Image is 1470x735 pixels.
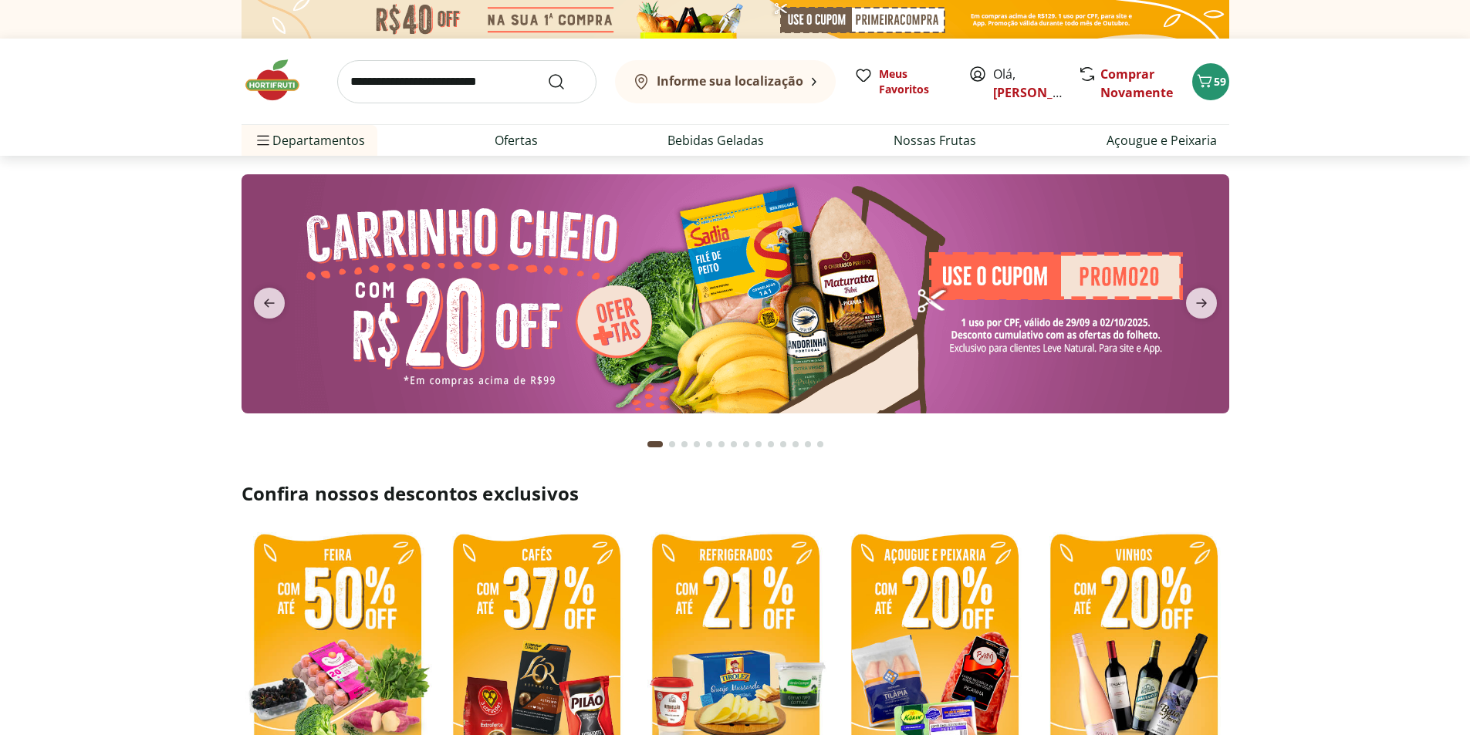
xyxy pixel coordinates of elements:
[666,426,678,463] button: Go to page 2 from fs-carousel
[1214,74,1226,89] span: 59
[715,426,728,463] button: Go to page 6 from fs-carousel
[854,66,950,97] a: Meus Favoritos
[814,426,826,463] button: Go to page 14 from fs-carousel
[657,72,803,89] b: Informe sua localização
[752,426,765,463] button: Go to page 9 from fs-carousel
[777,426,789,463] button: Go to page 11 from fs-carousel
[879,66,950,97] span: Meus Favoritos
[789,426,802,463] button: Go to page 12 from fs-carousel
[337,60,596,103] input: search
[254,122,365,159] span: Departamentos
[242,288,297,319] button: previous
[691,426,703,463] button: Go to page 4 from fs-carousel
[254,122,272,159] button: Menu
[703,426,715,463] button: Go to page 5 from fs-carousel
[242,481,1229,506] h2: Confira nossos descontos exclusivos
[644,426,666,463] button: Current page from fs-carousel
[728,426,740,463] button: Go to page 7 from fs-carousel
[242,57,319,103] img: Hortifruti
[740,426,752,463] button: Go to page 8 from fs-carousel
[615,60,836,103] button: Informe sua localização
[678,426,691,463] button: Go to page 3 from fs-carousel
[495,131,538,150] a: Ofertas
[667,131,764,150] a: Bebidas Geladas
[242,174,1229,413] img: cupom
[1192,63,1229,100] button: Carrinho
[894,131,976,150] a: Nossas Frutas
[765,426,777,463] button: Go to page 10 from fs-carousel
[547,72,584,91] button: Submit Search
[1100,66,1173,101] a: Comprar Novamente
[993,84,1093,101] a: [PERSON_NAME]
[1107,131,1217,150] a: Açougue e Peixaria
[802,426,814,463] button: Go to page 13 from fs-carousel
[1174,288,1229,319] button: next
[993,65,1062,102] span: Olá,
